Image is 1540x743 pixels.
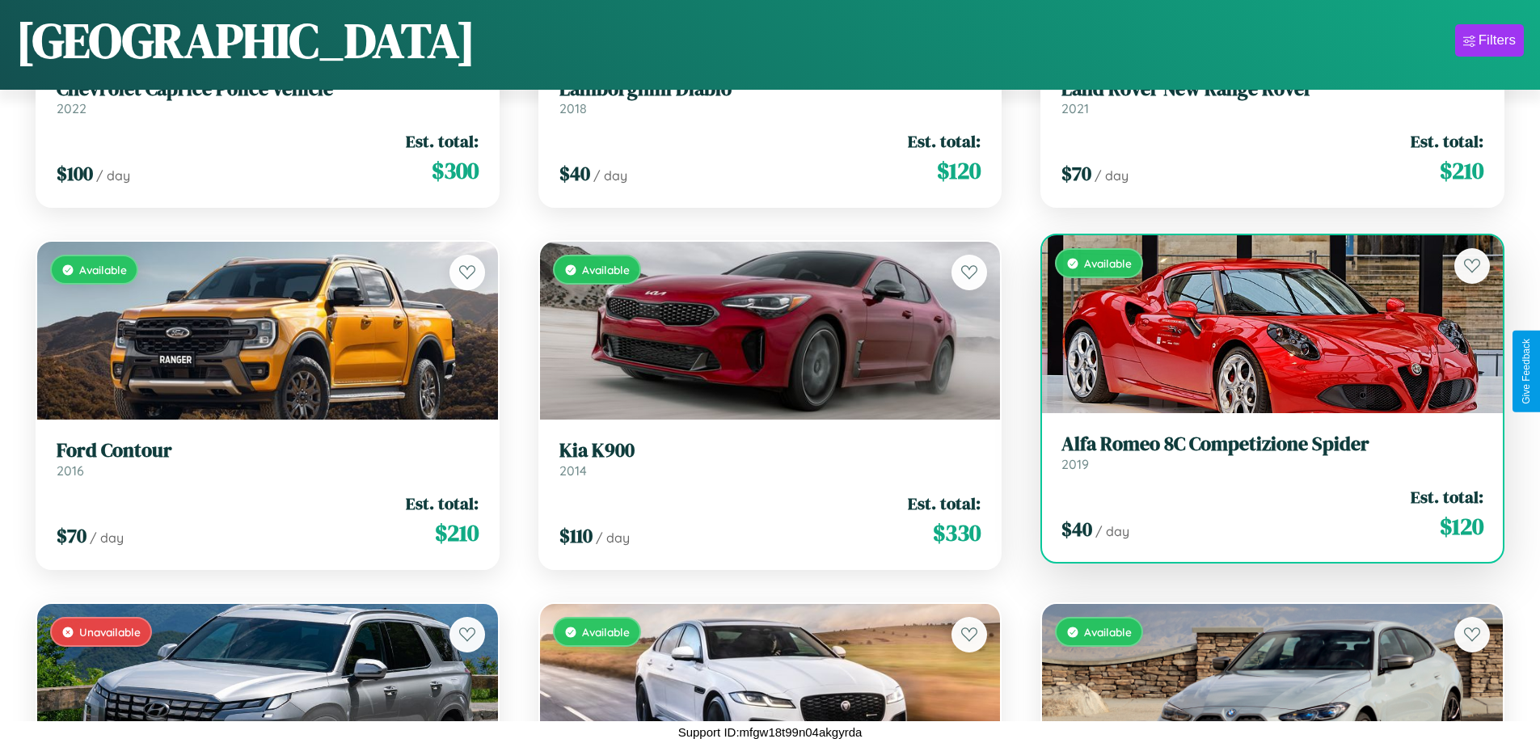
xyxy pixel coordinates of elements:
p: Support ID: mfgw18t99n04akgyrda [678,721,863,743]
span: $ 70 [57,522,86,549]
span: 2022 [57,100,86,116]
a: Land Rover New Range Rover2021 [1061,78,1483,117]
a: Alfa Romeo 8C Competizione Spider2019 [1061,433,1483,472]
span: $ 70 [1061,160,1091,187]
span: 2014 [559,462,587,479]
span: $ 330 [933,517,981,549]
h3: Chevrolet Caprice Police Vehicle [57,78,479,101]
h3: Ford Contour [57,439,479,462]
a: Kia K9002014 [559,439,981,479]
span: Available [582,625,630,639]
h3: Land Rover New Range Rover [1061,78,1483,101]
span: $ 210 [435,517,479,549]
h3: Alfa Romeo 8C Competizione Spider [1061,433,1483,456]
span: $ 100 [57,160,93,187]
span: 2019 [1061,456,1089,472]
span: Available [582,263,630,277]
span: / day [593,167,627,184]
span: $ 120 [1440,510,1483,542]
h3: Kia K900 [559,439,981,462]
span: / day [1095,523,1129,539]
a: Lamborghini Diablo2018 [559,78,981,117]
h1: [GEOGRAPHIC_DATA] [16,7,475,74]
span: $ 120 [937,154,981,187]
button: Filters [1455,24,1524,57]
span: 2016 [57,462,84,479]
span: $ 300 [432,154,479,187]
span: Est. total: [908,129,981,153]
span: $ 40 [559,160,590,187]
a: Chevrolet Caprice Police Vehicle2022 [57,78,479,117]
span: / day [96,167,130,184]
span: / day [90,530,124,546]
span: Est. total: [1411,485,1483,509]
span: $ 40 [1061,516,1092,542]
span: / day [1095,167,1129,184]
span: 2021 [1061,100,1089,116]
span: Available [1084,256,1132,270]
span: Est. total: [406,492,479,515]
span: Est. total: [908,492,981,515]
a: Ford Contour2016 [57,439,479,479]
span: Est. total: [406,129,479,153]
span: Available [79,263,127,277]
span: / day [596,530,630,546]
span: $ 210 [1440,154,1483,187]
span: Unavailable [79,625,141,639]
div: Filters [1479,32,1516,49]
span: $ 110 [559,522,593,549]
div: Give Feedback [1521,339,1532,404]
span: Available [1084,625,1132,639]
span: Est. total: [1411,129,1483,153]
span: 2018 [559,100,587,116]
